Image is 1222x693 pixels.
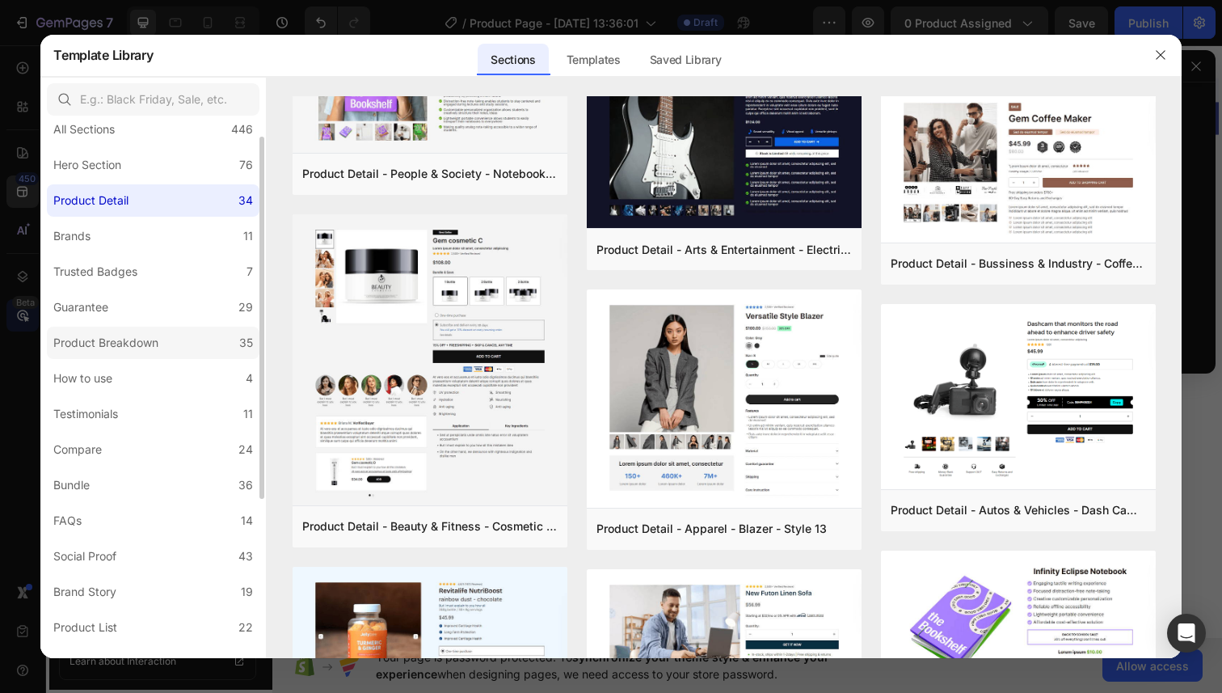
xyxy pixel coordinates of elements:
div: Collection [53,653,105,673]
div: Guarantee [53,298,108,317]
div: 22 [238,618,253,637]
div: Product Detail - Bussiness & Industry - Coffee Machine - Style 32 [891,254,1146,273]
div: Brands [53,226,91,246]
div: 14 [241,511,253,530]
div: Sections [478,44,548,76]
div: 19 [241,582,253,602]
div: Product List [53,618,117,637]
div: All Sections [53,120,115,139]
img: pd18.png [587,289,862,511]
div: 34 [238,191,253,210]
div: Social Proof [53,547,116,566]
div: Testimonials [53,404,118,424]
div: 19 [241,653,253,673]
img: pd13.png [293,214,567,509]
div: 36 [238,475,253,495]
div: 76 [239,155,253,175]
div: 11 [243,226,253,246]
div: 446 [231,120,253,139]
div: Compare [53,440,102,459]
div: Bundle [53,475,90,495]
div: Hero Section [53,155,121,175]
div: Product Breakdown [53,333,158,353]
img: pd35-1.png [587,57,862,231]
input: E.g.: Black Friday, Sale, etc. [47,83,259,116]
div: Trusted Badges [53,262,137,281]
div: Product Detail [53,191,129,210]
div: Product Detail - People & Society - Notebook - Style 27 [302,164,558,184]
div: 11 [243,404,253,424]
img: pd36.png [881,304,1156,492]
div: FAQs [53,511,82,530]
div: 35 [239,333,253,353]
div: Product Detail - Beauty & Fitness - Cosmetic - Style 18 [302,517,558,536]
div: Product Detail - Autos & Vehicles - Dash Cam - Style 37 [891,501,1146,520]
div: Product Detail - Apparel - Blazer - Style 13 [596,519,827,539]
h2: Template Library [53,34,153,76]
img: pd32.png [881,87,1156,246]
div: 4 [246,369,253,388]
div: 24 [238,440,253,459]
div: Templates [554,44,634,76]
div: Brand Story [53,582,116,602]
div: How to use [53,369,112,388]
div: Open Intercom Messenger [1167,614,1206,653]
div: 7 [247,262,253,281]
div: 29 [238,298,253,317]
div: 43 [238,547,253,566]
div: Saved Library [637,44,735,76]
div: Product Detail - Arts & Entertainment - Electric Guitar - Style 45 [596,240,852,260]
